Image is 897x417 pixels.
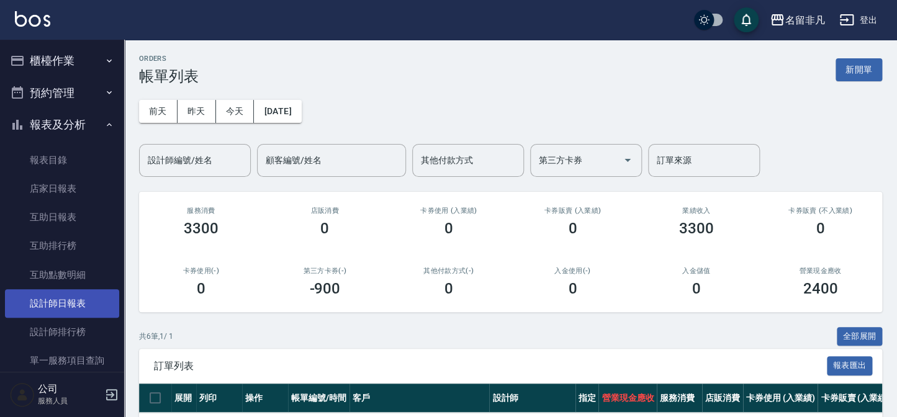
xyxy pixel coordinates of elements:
[139,331,173,342] p: 共 6 筆, 1 / 1
[38,383,101,395] h5: 公司
[837,327,883,346] button: 全部展開
[216,100,255,123] button: 今天
[765,7,829,33] button: 名留非凡
[38,395,101,406] p: 服務人員
[692,280,701,297] h3: 0
[5,289,119,318] a: 設計師日報表
[278,207,372,215] h2: 店販消費
[5,174,119,203] a: 店家日報表
[816,220,824,237] h3: 0
[834,9,882,32] button: 登出
[15,11,50,27] img: Logo
[526,267,620,275] h2: 入金使用(-)
[444,280,453,297] h3: 0
[5,318,119,346] a: 設計師排行榜
[139,55,199,63] h2: ORDERS
[702,383,743,413] th: 店販消費
[679,220,714,237] h3: 3300
[5,45,119,77] button: 櫃檯作業
[649,207,744,215] h2: 業績收入
[5,203,119,231] a: 互助日報表
[618,150,638,170] button: Open
[598,383,657,413] th: 營業現金應收
[785,12,824,28] div: 名留非凡
[320,220,329,237] h3: 0
[836,63,882,75] a: 新開單
[827,356,873,375] button: 報表匯出
[402,207,496,215] h2: 卡券使用 (入業績)
[139,68,199,85] h3: 帳單列表
[5,109,119,141] button: 報表及分析
[278,267,372,275] h2: 第三方卡券(-)
[649,267,744,275] h2: 入金儲值
[349,383,490,413] th: 客戶
[154,267,248,275] h2: 卡券使用(-)
[5,231,119,260] a: 互助排行榜
[489,383,575,413] th: 設計師
[288,383,349,413] th: 帳單編號/時間
[526,207,620,215] h2: 卡券販賣 (入業績)
[178,100,216,123] button: 昨天
[242,383,288,413] th: 操作
[196,383,242,413] th: 列印
[803,280,837,297] h3: 2400
[139,100,178,123] button: 前天
[827,359,873,371] a: 報表匯出
[743,383,818,413] th: 卡券使用 (入業績)
[5,146,119,174] a: 報表目錄
[5,77,119,109] button: 預約管理
[773,267,868,275] h2: 營業現金應收
[154,360,827,372] span: 訂單列表
[734,7,759,32] button: save
[402,267,496,275] h2: 其他付款方式(-)
[568,220,577,237] h3: 0
[171,383,196,413] th: 展開
[5,346,119,375] a: 單一服務項目查詢
[10,382,35,407] img: Person
[836,58,882,81] button: 新開單
[309,280,340,297] h3: -900
[197,280,205,297] h3: 0
[184,220,219,237] h3: 3300
[818,383,893,413] th: 卡券販賣 (入業績)
[575,383,599,413] th: 指定
[154,207,248,215] h3: 服務消費
[5,261,119,289] a: 互助點數明細
[568,280,577,297] h3: 0
[444,220,453,237] h3: 0
[254,100,301,123] button: [DATE]
[657,383,702,413] th: 服務消費
[773,207,868,215] h2: 卡券販賣 (不入業績)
